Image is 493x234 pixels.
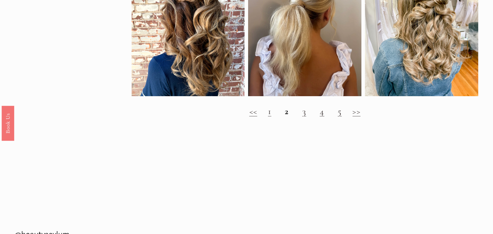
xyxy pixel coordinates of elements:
a: << [249,106,257,117]
strong: 2 [285,106,289,117]
a: 4 [320,106,324,117]
a: 3 [302,106,306,117]
a: 1 [268,106,271,117]
a: 5 [338,106,342,117]
a: >> [352,106,360,117]
a: Book Us [2,106,14,141]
